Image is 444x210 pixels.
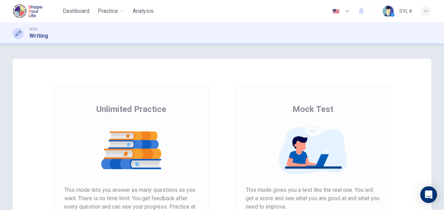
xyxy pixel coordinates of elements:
[29,27,37,32] span: IELTS
[133,7,154,15] span: Analysis
[95,5,127,17] button: Practice
[420,186,437,203] div: Open Intercom Messenger
[60,5,92,17] button: Dashboard
[98,7,118,15] span: Practice
[399,7,412,15] div: SYL 4
[130,5,156,17] button: Analysis
[332,9,340,14] img: en
[13,4,60,18] a: Shape Your Life logo
[13,4,44,18] img: Shape Your Life logo
[383,6,394,17] img: Profile picture
[63,7,89,15] span: Dashboard
[96,104,166,115] span: Unlimited Practice
[29,32,48,40] h1: Writing
[293,104,333,115] span: Mock Test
